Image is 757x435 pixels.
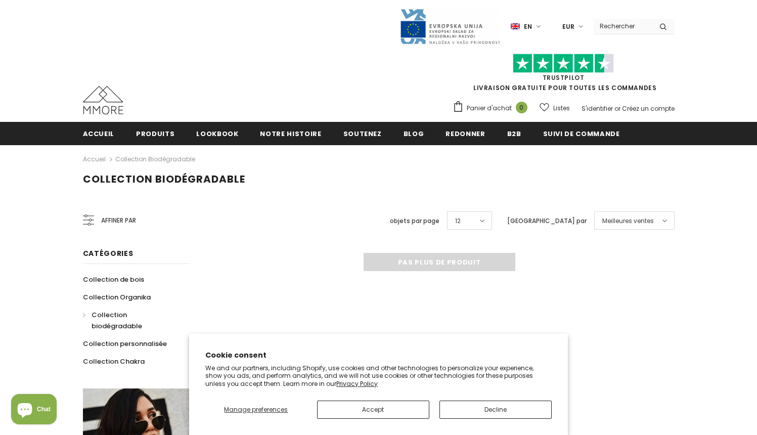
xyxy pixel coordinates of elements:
[260,129,321,139] span: Notre histoire
[205,401,306,419] button: Manage preferences
[455,216,461,226] span: 12
[343,129,382,139] span: soutenez
[205,364,552,388] p: We and our partners, including Shopify, use cookies and other technologies to personalize your ex...
[224,405,288,414] span: Manage preferences
[404,129,424,139] span: Blog
[513,54,614,73] img: Faites confiance aux étoiles pilotes
[467,103,512,113] span: Panier d'achat
[83,353,145,370] a: Collection Chakra
[446,122,485,145] a: Redonner
[115,155,195,163] a: Collection biodégradable
[446,129,485,139] span: Redonner
[524,22,532,32] span: en
[136,122,174,145] a: Produits
[553,103,570,113] span: Listes
[507,129,521,139] span: B2B
[439,401,552,419] button: Decline
[453,58,675,92] span: LIVRAISON GRATUITE POUR TOUTES LES COMMANDES
[83,306,178,335] a: Collection biodégradable
[83,129,115,139] span: Accueil
[83,292,151,302] span: Collection Organika
[404,122,424,145] a: Blog
[399,22,501,30] a: Javni Razpis
[8,394,60,427] inbox-online-store-chat: Shopify online store chat
[196,122,238,145] a: Lookbook
[196,129,238,139] span: Lookbook
[507,216,587,226] label: [GEOGRAPHIC_DATA] par
[83,248,133,258] span: Catégories
[83,172,245,186] span: Collection biodégradable
[343,122,382,145] a: soutenez
[511,22,520,31] img: i-lang-1.png
[83,335,167,353] a: Collection personnalisée
[614,104,620,113] span: or
[136,129,174,139] span: Produits
[205,350,552,361] h2: Cookie consent
[317,401,429,419] button: Accept
[83,153,106,165] a: Accueil
[83,275,144,284] span: Collection de bois
[399,8,501,45] img: Javni Razpis
[83,288,151,306] a: Collection Organika
[83,122,115,145] a: Accueil
[594,19,652,33] input: Search Site
[540,99,570,117] a: Listes
[622,104,675,113] a: Créez un compte
[582,104,613,113] a: S'identifier
[543,122,620,145] a: Suivi de commande
[543,129,620,139] span: Suivi de commande
[260,122,321,145] a: Notre histoire
[543,73,585,82] a: TrustPilot
[83,339,167,349] span: Collection personnalisée
[83,271,144,288] a: Collection de bois
[390,216,439,226] label: objets par page
[507,122,521,145] a: B2B
[602,216,654,226] span: Meilleures ventes
[336,379,378,388] a: Privacy Policy
[101,215,136,226] span: Affiner par
[83,86,123,114] img: Cas MMORE
[453,101,532,116] a: Panier d'achat 0
[516,102,527,113] span: 0
[83,357,145,366] span: Collection Chakra
[562,22,574,32] span: EUR
[92,310,142,331] span: Collection biodégradable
